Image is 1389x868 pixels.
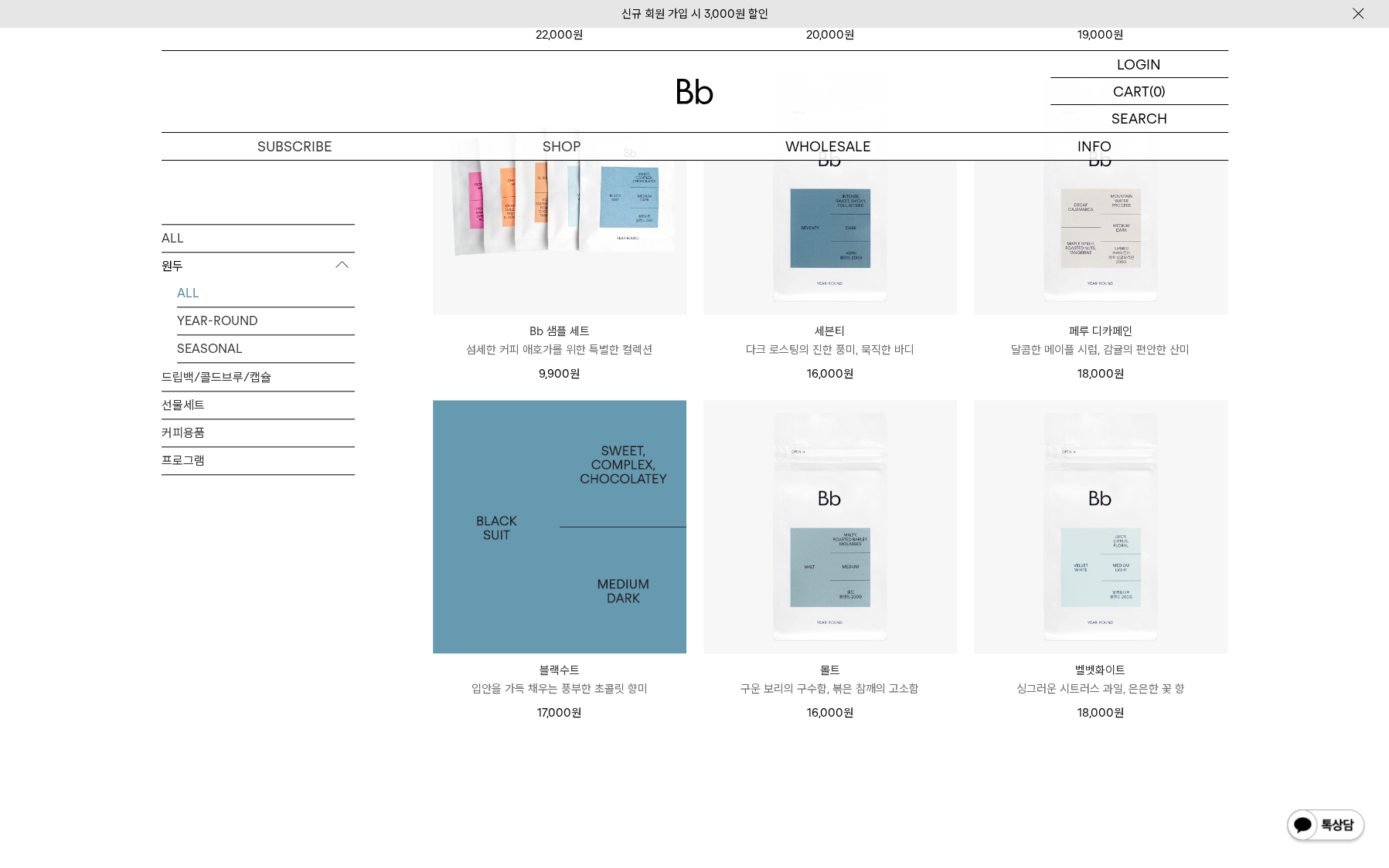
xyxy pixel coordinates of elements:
[1112,105,1167,132] p: SEARCH
[433,680,686,698] p: 입안을 가득 채우는 풍부한 초콜릿 향미
[177,307,355,334] a: YEAR-ROUND
[162,225,355,252] a: ALL
[539,367,580,381] span: 9,900
[177,335,355,362] a: SEASONAL
[703,661,957,698] a: 몰트 구운 보리의 구수함, 볶은 참깨의 고소함
[974,661,1227,680] p: 벨벳화이트
[703,61,957,314] img: 세븐티
[433,400,686,653] img: 1000000031_add2_036.jpg
[1114,367,1124,381] span: 원
[433,322,686,341] p: Bb 샘플 세트
[162,447,355,474] a: 프로그램
[1077,706,1124,720] span: 18,000
[1113,78,1149,104] p: CART
[1050,78,1228,105] a: CART (0)
[974,61,1227,314] img: 페루 디카페인
[1114,706,1124,720] span: 원
[537,706,581,720] span: 17,000
[1077,367,1124,381] span: 18,000
[162,364,355,391] a: 드립백/콜드브루/캡슐
[433,322,686,359] a: Bb 샘플 세트 섬세한 커피 애호가를 위한 특별한 컬렉션
[571,706,581,720] span: 원
[703,400,957,653] img: 몰트
[433,661,686,680] p: 블랙수트
[703,322,957,359] a: 세븐티 다크 로스팅의 진한 풍미, 묵직한 바디
[162,253,355,280] p: 원두
[676,79,713,104] img: 로고
[974,661,1227,698] a: 벨벳화이트 싱그러운 시트러스 과일, 은은한 꽃 향
[1117,51,1161,77] p: LOGIN
[843,367,853,381] span: 원
[1050,51,1228,78] a: LOGIN
[570,367,580,381] span: 원
[1285,808,1366,845] img: 카카오톡 채널 1:1 채팅 버튼
[974,322,1227,341] p: 페루 디카페인
[433,341,686,359] p: 섬세한 커피 애호가를 위한 특별한 컬렉션
[974,400,1227,653] img: 벨벳화이트
[621,7,768,21] a: 신규 회원 가입 시 3,000원 할인
[433,400,686,653] a: 블랙수트
[1149,78,1166,104] p: (0)
[433,61,686,314] img: Bb 샘플 세트
[807,706,853,720] span: 16,000
[428,133,695,160] a: SHOP
[974,341,1227,359] p: 달콤한 메이플 시럽, 감귤의 편안한 산미
[807,367,853,381] span: 16,000
[162,392,355,419] a: 선물세트
[695,133,962,160] p: WHOLESALE
[974,680,1227,698] p: 싱그러운 시트러스 과일, 은은한 꽃 향
[962,133,1228,160] p: INFO
[703,661,957,680] p: 몰트
[162,419,355,446] a: 커피용품
[703,341,957,359] p: 다크 로스팅의 진한 풍미, 묵직한 바디
[843,706,853,720] span: 원
[177,280,355,307] a: ALL
[703,680,957,698] p: 구운 보리의 구수함, 볶은 참깨의 고소함
[433,661,686,698] a: 블랙수트 입안을 가득 채우는 풍부한 초콜릿 향미
[703,322,957,341] p: 세븐티
[974,322,1227,359] a: 페루 디카페인 달콤한 메이플 시럽, 감귤의 편안한 산미
[162,133,428,160] a: SUBSCRIBE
